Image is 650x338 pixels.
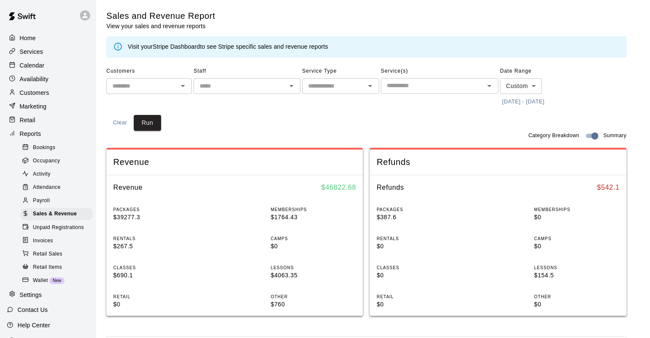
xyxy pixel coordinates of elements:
p: RENTALS [376,235,462,242]
p: Settings [20,291,42,299]
h6: $ 542.1 [597,182,620,193]
a: Retail Sales [21,247,96,261]
p: $0 [376,242,462,251]
p: LESSONS [534,265,620,271]
p: $387.6 [376,213,462,222]
p: $760 [271,300,356,309]
span: Sales & Revenue [33,210,77,218]
a: Attendance [21,181,96,194]
a: Reports [7,127,89,140]
a: Home [7,32,89,44]
div: Sales & Revenue [21,208,93,220]
p: $0 [534,242,620,251]
p: $267.5 [113,242,199,251]
p: $690.1 [113,271,199,280]
a: Customers [7,86,89,99]
span: Date Range [500,65,575,78]
div: WalletNew [21,275,93,287]
h6: $ 46822.68 [321,182,356,193]
a: Stripe Dashboard [153,43,200,50]
span: Wallet [33,276,48,285]
span: Unpaid Registrations [33,223,84,232]
p: $4063.35 [271,271,356,280]
a: Retail [7,114,89,126]
span: Customers [106,65,192,78]
span: Revenue [113,156,356,168]
p: $1764.43 [271,213,356,222]
p: RENTALS [113,235,199,242]
p: OTHER [271,294,356,300]
div: Visit your to see Stripe specific sales and revenue reports [128,42,328,52]
span: Refunds [376,156,619,168]
p: CAMPS [534,235,620,242]
button: [DATE] - [DATE] [500,95,547,109]
p: CLASSES [113,265,199,271]
p: $0 [376,300,462,309]
span: Invoices [33,237,53,245]
div: Occupancy [21,155,93,167]
a: Invoices [21,234,96,247]
span: Service(s) [381,65,498,78]
div: Invoices [21,235,93,247]
a: Settings [7,288,89,301]
p: Retail [20,116,35,124]
p: $154.5 [534,271,620,280]
a: Payroll [21,194,96,208]
span: Bookings [33,144,56,152]
p: Availability [20,75,49,83]
p: PACKAGES [113,206,199,213]
p: RETAIL [376,294,462,300]
div: Retail Items [21,262,93,273]
h6: Refunds [376,182,404,193]
span: Staff [194,65,300,78]
a: Sales & Revenue [21,208,96,221]
p: CAMPS [271,235,356,242]
div: Unpaid Registrations [21,222,93,234]
span: Retail Items [33,263,62,272]
p: Reports [20,129,41,138]
p: Calendar [20,61,44,70]
span: Retail Sales [33,250,62,259]
p: $0 [534,213,620,222]
button: Open [285,80,297,92]
a: Marketing [7,100,89,113]
span: Activity [33,170,50,179]
button: Open [177,80,189,92]
p: $0 [376,271,462,280]
a: Calendar [7,59,89,72]
p: LESSONS [271,265,356,271]
span: New [49,278,65,283]
a: Retail Items [21,261,96,274]
span: Service Type [302,65,379,78]
p: CLASSES [376,265,462,271]
p: Customers [20,88,49,97]
div: Payroll [21,195,93,207]
h6: Revenue [113,182,143,193]
span: Occupancy [33,157,60,165]
span: Payroll [33,197,50,205]
div: Custom [500,78,542,94]
span: Attendance [33,183,61,192]
div: Attendance [21,182,93,194]
p: OTHER [534,294,620,300]
button: Run [134,115,161,131]
p: Marketing [20,102,47,111]
a: Occupancy [21,154,96,168]
p: Services [20,47,43,56]
a: Services [7,45,89,58]
a: Availability [7,73,89,85]
p: View your sales and revenue reports [106,22,215,30]
p: Contact Us [18,306,48,314]
span: Summary [603,132,626,140]
p: $0 [534,300,620,309]
h5: Sales and Revenue Report [106,10,215,22]
a: Bookings [21,141,96,154]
